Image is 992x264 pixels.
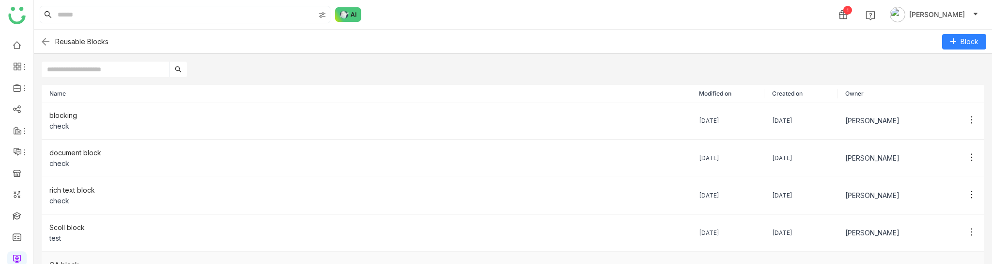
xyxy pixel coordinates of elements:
span: Block [961,36,978,47]
span: [PERSON_NAME] [909,9,965,20]
div: check [49,196,683,206]
div: [DATE] [699,191,757,200]
th: Modified on [691,85,764,102]
span: [PERSON_NAME] [845,153,899,164]
div: [DATE] [772,154,830,163]
div: [DATE] [699,154,757,163]
img: logo [8,7,26,24]
div: check [49,121,683,132]
th: Created on [764,85,837,102]
div: check [49,158,683,169]
div: test [49,233,683,244]
button: Block [942,34,986,49]
div: document block [49,148,683,158]
img: avatar [890,7,905,22]
span: [PERSON_NAME] [845,190,899,201]
div: blocking [49,110,683,121]
div: [DATE] [699,116,757,126]
div: [DATE] [772,229,830,238]
th: Owner [837,85,984,102]
span: [PERSON_NAME] [845,115,899,126]
button: [PERSON_NAME] [888,7,980,22]
th: Name [42,85,691,102]
div: [DATE] [772,191,830,200]
div: [DATE] [772,116,830,126]
div: Reusable Blocks [55,37,108,46]
div: rich text block [49,185,683,196]
img: search-type.svg [318,11,326,19]
div: [DATE] [699,229,757,238]
img: help.svg [866,11,875,20]
div: 1 [843,6,852,15]
img: back.svg [40,36,51,48]
div: Scoll block [49,222,683,233]
img: ask-buddy-normal.svg [335,7,361,22]
span: [PERSON_NAME] [845,228,899,238]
